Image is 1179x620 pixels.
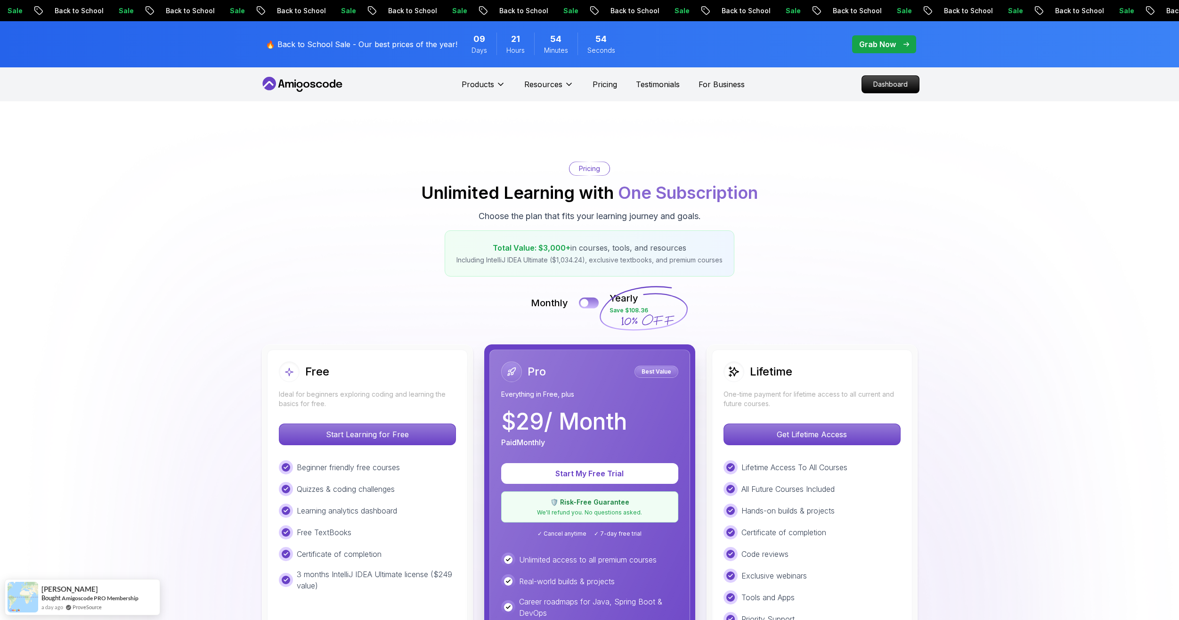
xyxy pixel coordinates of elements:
span: [PERSON_NAME] [41,585,98,593]
p: Free TextBooks [297,527,351,538]
span: Minutes [544,46,568,55]
a: Get Lifetime Access [724,430,901,439]
p: Back to School [113,6,177,16]
p: Sale [844,6,874,16]
span: Bought [41,594,61,602]
p: Get Lifetime Access [724,424,900,445]
p: 🔥 Back to School Sale - Our best prices of the year! [266,39,457,50]
a: Dashboard [862,75,919,93]
p: Lifetime Access To All Courses [741,462,847,473]
p: Beginner friendly free courses [297,462,400,473]
p: Sale [66,6,96,16]
span: Total Value: $3,000+ [493,243,570,253]
span: 54 Seconds [595,33,607,46]
p: Code reviews [741,548,789,560]
a: Pricing [593,79,617,90]
a: Amigoscode PRO Membership [62,595,138,602]
p: Back to School [780,6,844,16]
p: Back to School [2,6,66,16]
p: Pricing [579,164,600,173]
p: Certificate of completion [297,548,382,560]
p: Back to School [335,6,399,16]
p: All Future Courses Included [741,483,835,495]
span: 54 Minutes [550,33,561,46]
p: Everything in Free, plus [501,390,678,399]
p: Career roadmaps for Java, Spring Boot & DevOps [519,596,678,619]
button: Start Learning for Free [279,424,456,445]
p: Back to School [669,6,733,16]
p: Sale [733,6,763,16]
p: Choose the plan that fits your learning journey and goals. [479,210,701,223]
p: Sale [288,6,318,16]
p: One-time payment for lifetime access to all current and future courses. [724,390,901,408]
span: Seconds [587,46,615,55]
p: Ideal for beginners exploring coding and learning the basics for free. [279,390,456,408]
h2: Unlimited Learning with [421,183,758,202]
p: Back to School [224,6,288,16]
p: Back to School [558,6,622,16]
p: Sale [399,6,430,16]
button: Get Lifetime Access [724,424,901,445]
a: Start Learning for Free [279,430,456,439]
span: Days [472,46,487,55]
p: 🛡️ Risk-Free Guarantee [507,498,672,507]
p: Back to School [1114,6,1178,16]
p: Monthly [531,296,568,310]
span: a day ago [41,603,63,611]
p: Exclusive webinars [741,570,807,581]
p: Sale [511,6,541,16]
p: Best Value [636,367,677,376]
p: Resources [524,79,562,90]
span: ✓ 7-day free trial [594,530,642,538]
p: Sale [955,6,985,16]
p: in courses, tools, and resources [456,242,723,253]
p: We'll refund you. No questions asked. [507,509,672,516]
p: Back to School [891,6,955,16]
h2: Pro [528,364,546,379]
p: Sale [622,6,652,16]
p: Products [462,79,494,90]
span: One Subscription [618,182,758,203]
p: Start Learning for Free [279,424,455,445]
a: For Business [699,79,745,90]
p: Back to School [447,6,511,16]
a: ProveSource [73,603,102,611]
p: Certificate of completion [741,527,826,538]
h2: Lifetime [750,364,792,379]
p: Grab Now [859,39,896,50]
p: Tools and Apps [741,592,795,603]
p: Unlimited access to all premium courses [519,554,657,565]
p: 3 months IntelliJ IDEA Ultimate license ($249 value) [297,569,456,591]
span: Hours [506,46,525,55]
a: Testimonials [636,79,680,90]
button: Start My Free Trial [501,463,678,484]
button: Products [462,79,505,98]
p: Including IntelliJ IDEA Ultimate ($1,034.24), exclusive textbooks, and premium courses [456,255,723,265]
p: Hands-on builds & projects [741,505,835,516]
button: Resources [524,79,574,98]
p: Dashboard [862,76,919,93]
span: 21 Hours [511,33,520,46]
p: Sale [1066,6,1097,16]
span: ✓ Cancel anytime [537,530,586,538]
span: 9 Days [473,33,485,46]
img: provesource social proof notification image [8,582,38,612]
p: Sale [177,6,207,16]
p: Back to School [1002,6,1066,16]
h2: Free [305,364,329,379]
p: Real-world builds & projects [519,576,615,587]
p: $ 29 / Month [501,410,627,433]
p: Quizzes & coding challenges [297,483,395,495]
p: Paid Monthly [501,437,545,448]
p: Start My Free Trial [512,468,667,479]
p: Learning analytics dashboard [297,505,397,516]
